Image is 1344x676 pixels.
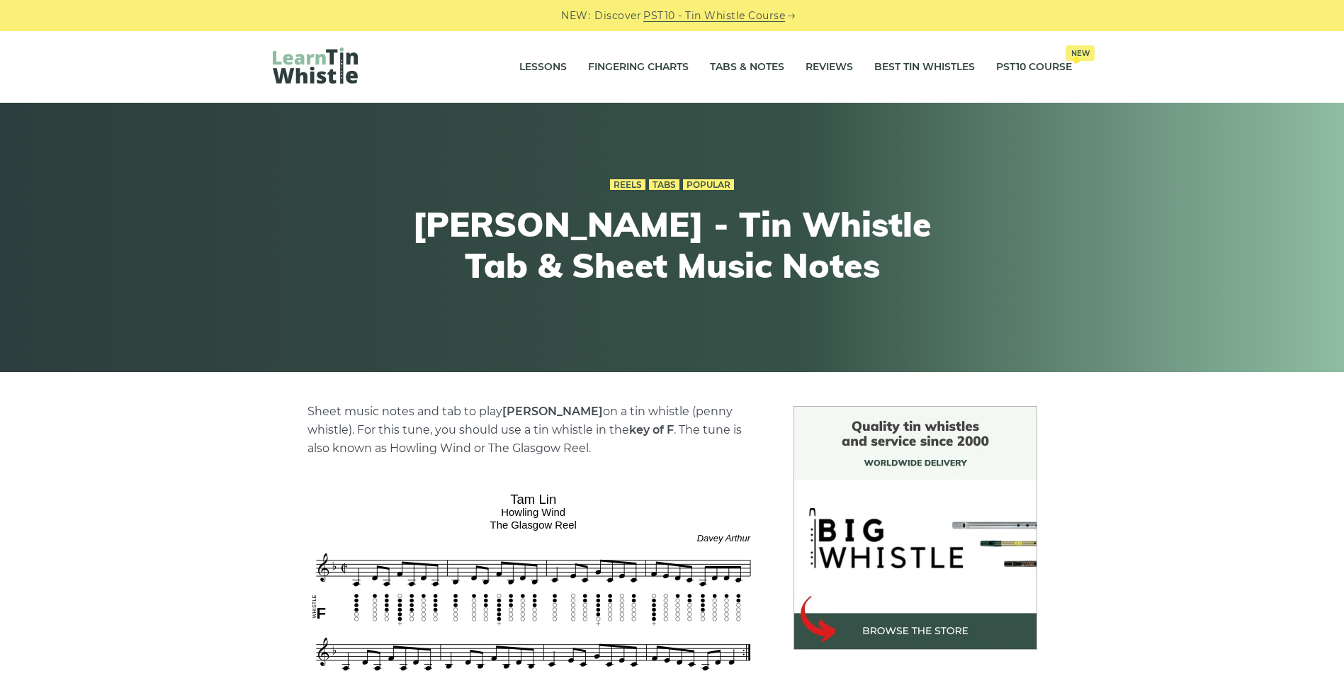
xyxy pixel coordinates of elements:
[629,423,674,436] strong: key of F
[996,50,1072,85] a: PST10 CourseNew
[806,50,853,85] a: Reviews
[273,47,358,84] img: LearnTinWhistle.com
[588,50,689,85] a: Fingering Charts
[519,50,567,85] a: Lessons
[794,406,1037,650] img: BigWhistle Tin Whistle Store
[683,179,734,191] a: Popular
[502,405,603,418] strong: [PERSON_NAME]
[1066,45,1095,61] span: New
[610,179,645,191] a: Reels
[307,402,759,458] p: Sheet music notes and tab to play on a tin whistle (penny whistle). For this tune, you should use...
[412,204,933,286] h1: [PERSON_NAME] - Tin Whistle Tab & Sheet Music Notes
[649,179,679,191] a: Tabs
[710,50,784,85] a: Tabs & Notes
[874,50,975,85] a: Best Tin Whistles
